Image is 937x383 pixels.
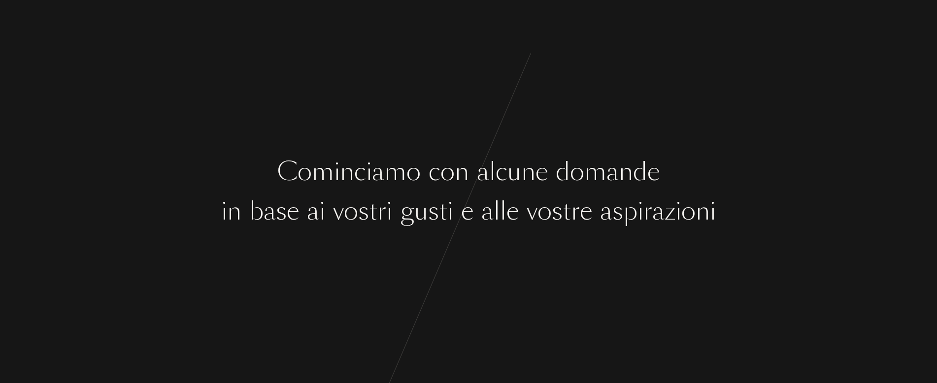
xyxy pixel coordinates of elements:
[400,193,414,230] div: g
[429,154,440,191] div: c
[333,193,344,230] div: v
[570,154,584,191] div: o
[535,154,548,191] div: e
[384,154,406,191] div: m
[600,193,612,230] div: a
[276,193,287,230] div: s
[440,154,455,191] div: o
[481,193,494,230] div: a
[633,154,647,191] div: d
[340,154,354,191] div: n
[366,154,372,191] div: i
[606,154,619,191] div: a
[580,193,592,230] div: e
[369,193,377,230] div: t
[643,193,652,230] div: r
[249,193,264,230] div: b
[439,193,447,230] div: t
[556,154,570,191] div: d
[563,193,571,230] div: t
[521,154,535,191] div: n
[414,193,428,230] div: u
[298,154,312,191] div: o
[277,154,298,191] div: C
[506,193,519,230] div: e
[344,193,358,230] div: o
[477,154,489,191] div: a
[428,193,439,230] div: s
[652,193,665,230] div: a
[647,154,660,191] div: e
[386,193,392,230] div: i
[312,154,334,191] div: m
[665,193,675,230] div: z
[584,154,606,191] div: m
[354,154,366,191] div: c
[507,154,521,191] div: u
[527,193,537,230] div: v
[221,193,227,230] div: i
[571,193,580,230] div: r
[377,193,386,230] div: r
[372,154,384,191] div: a
[319,193,325,230] div: i
[496,154,507,191] div: c
[455,154,469,191] div: n
[307,193,319,230] div: a
[696,193,710,230] div: n
[681,193,696,230] div: o
[612,193,623,230] div: s
[287,193,299,230] div: e
[334,154,340,191] div: i
[710,193,716,230] div: i
[537,193,552,230] div: o
[494,193,500,230] div: l
[552,193,563,230] div: s
[489,154,496,191] div: l
[406,154,421,191] div: o
[264,193,276,230] div: a
[500,193,506,230] div: l
[461,193,473,230] div: e
[623,193,637,230] div: p
[447,193,453,230] div: i
[675,193,681,230] div: i
[227,193,241,230] div: n
[619,154,633,191] div: n
[358,193,369,230] div: s
[637,193,643,230] div: i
